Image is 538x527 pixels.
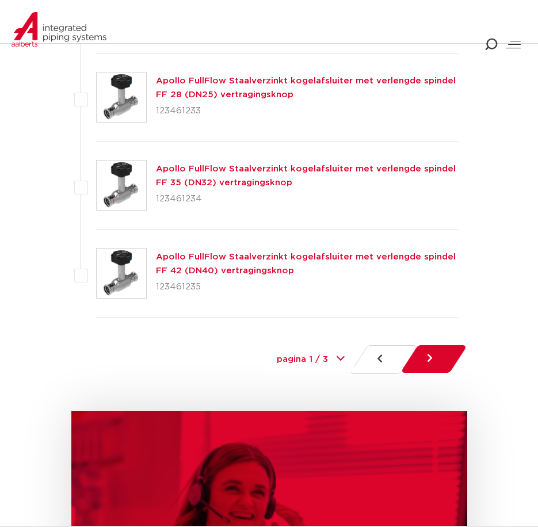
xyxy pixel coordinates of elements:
img: Thumbnail for Apollo FullFlow Staalverzinkt kogelafsluiter met verlengde spindel FF 35 (DN32) ver... [97,161,146,210]
img: Thumbnail for Apollo FullFlow Staalverzinkt kogelafsluiter met verlengde spindel FF 28 (DN25) ver... [97,72,146,122]
a: Apollo FullFlow Staalverzinkt kogelafsluiter met verlengde spindel FF 35 (DN32) vertragingsknop [156,165,456,187]
p: 123461233 [156,102,459,120]
p: 123461234 [156,190,459,208]
p: 123461235 [156,278,459,296]
a: Apollo FullFlow Staalverzinkt kogelafsluiter met verlengde spindel FF 42 (DN40) vertragingsknop [156,253,456,275]
a: Apollo FullFlow Staalverzinkt kogelafsluiter met verlengde spindel FF 28 (DN25) vertragingsknop [156,77,456,99]
img: Thumbnail for Apollo FullFlow Staalverzinkt kogelafsluiter met verlengde spindel FF 42 (DN40) ver... [97,249,146,298]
